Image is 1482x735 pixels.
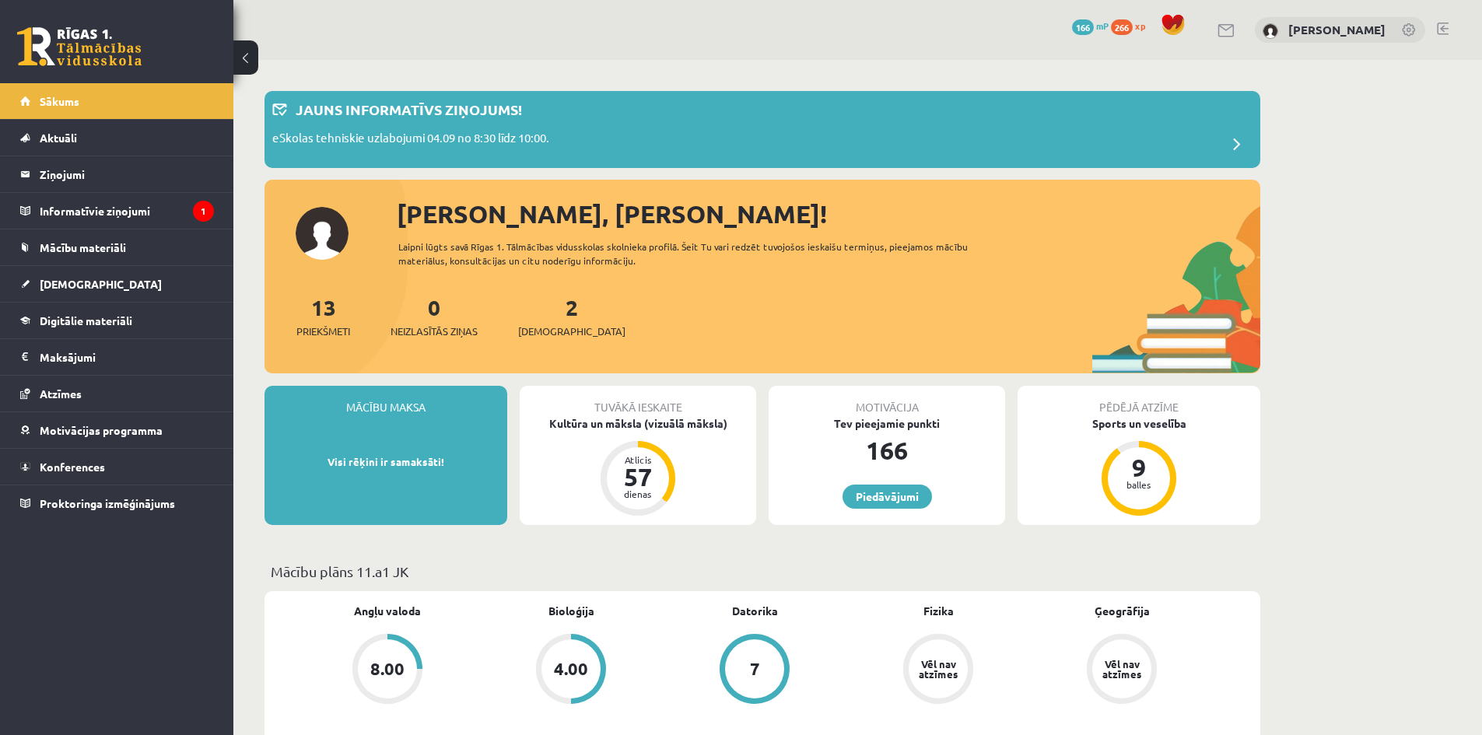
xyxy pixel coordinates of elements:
[20,83,214,119] a: Sākums
[40,313,132,327] span: Digitālie materiāli
[520,415,756,518] a: Kultūra un māksla (vizuālā māksla) Atlicis 57 dienas
[1018,386,1260,415] div: Pēdējā atzīme
[1072,19,1094,35] span: 166
[1018,415,1260,518] a: Sports un veselība 9 balles
[40,460,105,474] span: Konferences
[479,634,663,707] a: 4.00
[769,432,1005,469] div: 166
[1263,23,1278,39] img: Endijs Krūmiņš
[40,240,126,254] span: Mācību materiāli
[40,193,214,229] legend: Informatīvie ziņojumi
[20,339,214,375] a: Maksājumi
[272,129,549,151] p: eSkolas tehniskie uzlabojumi 04.09 no 8:30 līdz 10:00.
[354,603,421,619] a: Angļu valoda
[20,376,214,411] a: Atzīmes
[1095,603,1150,619] a: Ģeogrāfija
[750,660,760,677] div: 7
[1116,480,1162,489] div: balles
[846,634,1030,707] a: Vēl nav atzīmes
[615,489,661,499] div: dienas
[520,386,756,415] div: Tuvākā ieskaite
[398,240,996,268] div: Laipni lūgts savā Rīgas 1. Tālmācības vidusskolas skolnieka profilā. Šeit Tu vari redzēt tuvojošo...
[1111,19,1133,35] span: 266
[40,423,163,437] span: Motivācijas programma
[615,464,661,489] div: 57
[663,634,846,707] a: 7
[923,603,954,619] a: Fizika
[20,229,214,265] a: Mācību materiāli
[296,324,350,339] span: Priekšmeti
[265,386,507,415] div: Mācību maksa
[40,156,214,192] legend: Ziņojumi
[1072,19,1109,32] a: 166 mP
[1100,659,1144,679] div: Vēl nav atzīmes
[296,99,522,120] p: Jauns informatīvs ziņojums!
[20,412,214,448] a: Motivācijas programma
[20,156,214,192] a: Ziņojumi
[40,131,77,145] span: Aktuāli
[554,660,588,677] div: 4.00
[40,387,82,401] span: Atzīmes
[296,634,479,707] a: 8.00
[20,266,214,302] a: [DEMOGRAPHIC_DATA]
[1135,19,1145,32] span: xp
[397,195,1260,233] div: [PERSON_NAME], [PERSON_NAME]!
[843,485,932,509] a: Piedāvājumi
[1288,22,1386,37] a: [PERSON_NAME]
[518,324,625,339] span: [DEMOGRAPHIC_DATA]
[1096,19,1109,32] span: mP
[769,415,1005,432] div: Tev pieejamie punkti
[20,303,214,338] a: Digitālie materiāli
[916,659,960,679] div: Vēl nav atzīmes
[769,386,1005,415] div: Motivācija
[1018,415,1260,432] div: Sports un veselība
[518,293,625,339] a: 2[DEMOGRAPHIC_DATA]
[20,449,214,485] a: Konferences
[548,603,594,619] a: Bioloģija
[20,485,214,521] a: Proktoringa izmēģinājums
[20,120,214,156] a: Aktuāli
[391,324,478,339] span: Neizlasītās ziņas
[272,454,499,470] p: Visi rēķini ir samaksāti!
[272,99,1253,160] a: Jauns informatīvs ziņojums! eSkolas tehniskie uzlabojumi 04.09 no 8:30 līdz 10:00.
[40,94,79,108] span: Sākums
[615,455,661,464] div: Atlicis
[17,27,142,66] a: Rīgas 1. Tālmācības vidusskola
[40,496,175,510] span: Proktoringa izmēģinājums
[40,339,214,375] legend: Maksājumi
[732,603,778,619] a: Datorika
[271,561,1254,582] p: Mācību plāns 11.a1 JK
[193,201,214,222] i: 1
[370,660,405,677] div: 8.00
[20,193,214,229] a: Informatīvie ziņojumi1
[391,293,478,339] a: 0Neizlasītās ziņas
[1111,19,1153,32] a: 266 xp
[40,277,162,291] span: [DEMOGRAPHIC_DATA]
[520,415,756,432] div: Kultūra un māksla (vizuālā māksla)
[296,293,350,339] a: 13Priekšmeti
[1030,634,1214,707] a: Vēl nav atzīmes
[1116,455,1162,480] div: 9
